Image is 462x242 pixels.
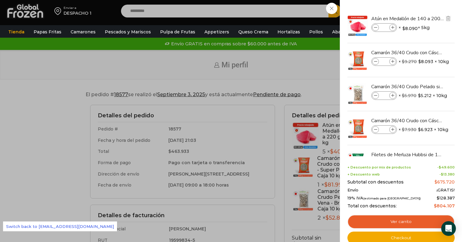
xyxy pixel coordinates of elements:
span: $ [418,93,421,99]
span: ¡GRATIS! [437,188,455,193]
span: Total con descuentos: [347,203,397,209]
span: $ [437,195,439,200]
a: Pescados y Mariscos [102,26,154,38]
a: Camarón 36/40 Crudo con Cáscara - Super Prime - Caja 10 kg [371,49,444,56]
input: Product quantity [380,24,389,31]
bdi: 49.600 [439,165,455,169]
span: × × 10kg [398,91,447,100]
bdi: 6.923 [418,127,433,133]
bdi: 5.970 [402,93,416,98]
span: $ [418,59,421,65]
a: Camarones [68,26,99,38]
small: (estimado para [GEOGRAPHIC_DATA]) [363,197,421,200]
span: $ [402,93,405,98]
span: × × 10kg [398,125,448,134]
a: Filetes de Merluza Hubbsi de 100 a 200 gr – Caja 10 kg [371,151,444,158]
span: $ [439,165,441,169]
input: Product quantity [380,92,389,99]
a: Pollos [306,26,326,38]
a: Camarón 36/40 Crudo Pelado sin Vena - Bronze - Caja 10 kg [371,83,444,90]
a: Hortalizas [274,26,303,38]
span: $ [402,59,405,64]
bdi: 9.270 [402,59,417,64]
a: Appetizers [201,26,232,38]
span: $ [434,203,437,209]
span: - [437,165,455,169]
a: Camarón 36/40 Crudo con Cáscara - Gold - Caja 10 kg [371,117,444,124]
div: Open Intercom Messenger [441,221,456,236]
span: $ [402,127,405,132]
span: $ [441,172,443,176]
bdi: 13.380 [441,172,455,176]
span: + Descuento web [347,172,380,176]
a: Eliminar Atún en Medallón de 140 a 200 g - Caja 5 kg del carrito [445,15,452,23]
span: $ [402,25,405,32]
a: Atún en Medallón de 140 a 200 g - Caja 5 kg [371,15,444,22]
img: Eliminar Atún en Medallón de 140 a 200 g - Caja 5 kg del carrito [446,16,451,21]
span: + Descuento por mix de productos [347,165,411,169]
a: Ver carrito [347,215,455,229]
a: Tienda [5,26,28,38]
a: Abarrotes [329,26,358,38]
input: Product quantity [380,58,389,65]
span: Envío [347,188,358,193]
span: - [439,172,455,176]
a: Papas Fritas [31,26,64,38]
a: Pulpa de Frutas [157,26,198,38]
input: Product quantity [380,126,389,133]
bdi: 7.930 [402,127,416,132]
bdi: 675.720 [435,179,455,185]
span: $ [435,179,437,185]
span: $ [418,127,421,133]
a: Switch back to [EMAIL_ADDRESS][DOMAIN_NAME] [3,221,117,231]
bdi: 8.090 [402,25,418,32]
span: × × 10kg [398,57,449,66]
span: 128.387 [437,195,455,200]
bdi: 8.093 [418,59,433,65]
span: Subtotal con descuentos [347,180,404,185]
bdi: 5.212 [418,93,431,99]
a: Queso Crema [235,26,271,38]
span: × × 5kg [398,23,430,32]
span: 19% IVA [347,196,421,201]
bdi: 804.107 [434,203,455,209]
